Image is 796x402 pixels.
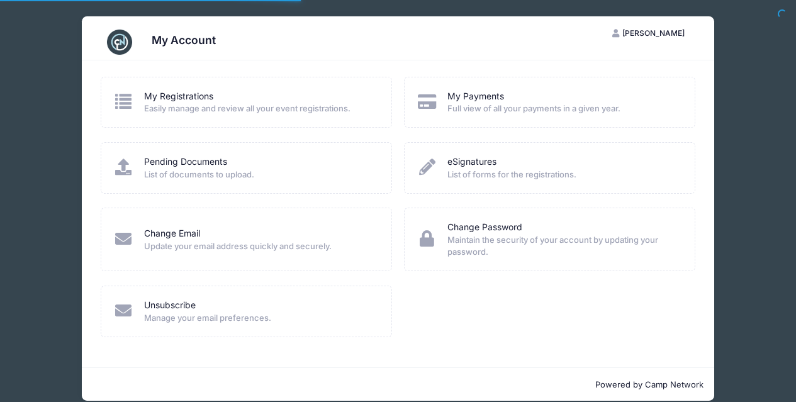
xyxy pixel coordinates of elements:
span: [PERSON_NAME] [622,28,685,38]
a: Pending Documents [144,155,227,169]
span: Manage your email preferences. [144,312,375,325]
p: Powered by Camp Network [92,379,704,391]
a: eSignatures [447,155,496,169]
span: Update your email address quickly and securely. [144,240,375,253]
span: Maintain the security of your account by updating your password. [447,234,678,259]
span: Easily manage and review all your event registrations. [144,103,375,115]
button: [PERSON_NAME] [602,23,696,44]
a: My Registrations [144,90,213,103]
a: My Payments [447,90,504,103]
span: List of forms for the registrations. [447,169,678,181]
a: Change Password [447,221,522,234]
h3: My Account [152,33,216,47]
a: Change Email [144,227,200,240]
a: Unsubscribe [144,299,196,312]
img: CampNetwork [107,30,132,55]
span: Full view of all your payments in a given year. [447,103,678,115]
span: List of documents to upload. [144,169,375,181]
